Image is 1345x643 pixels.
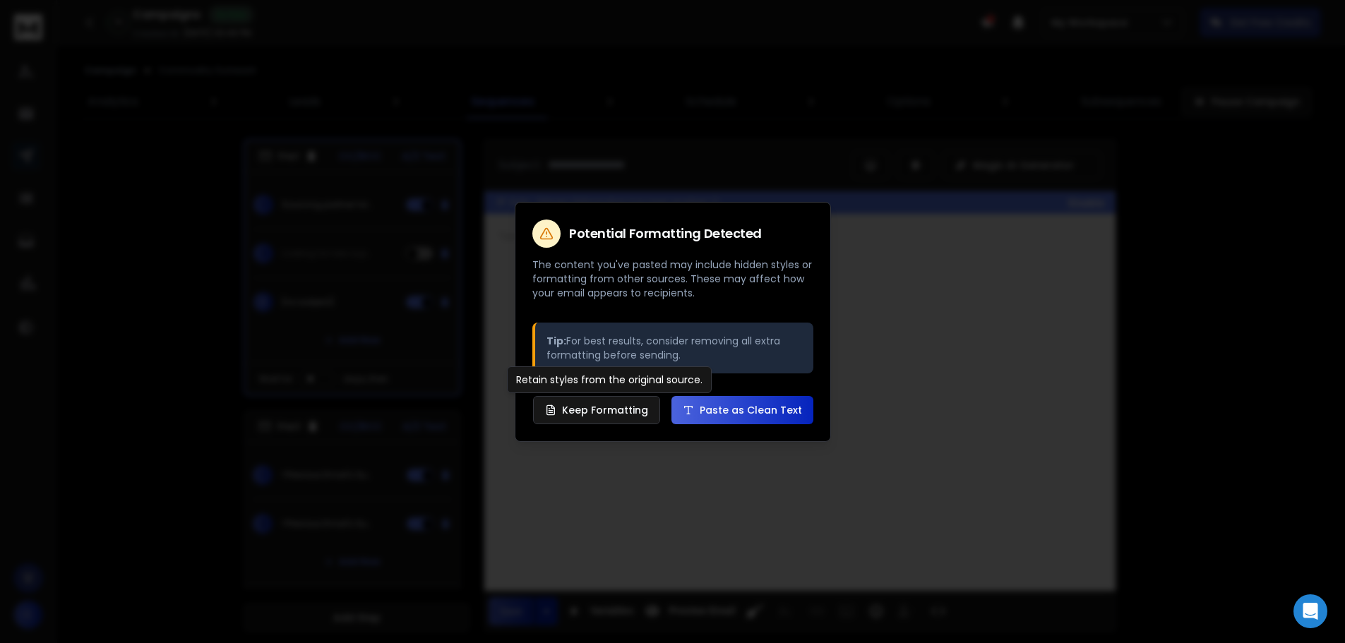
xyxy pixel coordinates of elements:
[546,334,802,362] p: For best results, consider removing all extra formatting before sending.
[1293,594,1327,628] div: Open Intercom Messenger
[532,258,813,300] p: The content you've pasted may include hidden styles or formatting from other sources. These may a...
[546,334,566,348] strong: Tip:
[507,366,712,393] div: Retain styles from the original source.
[671,396,813,424] button: Paste as Clean Text
[533,396,660,424] button: Keep Formatting
[569,227,762,240] h2: Potential Formatting Detected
